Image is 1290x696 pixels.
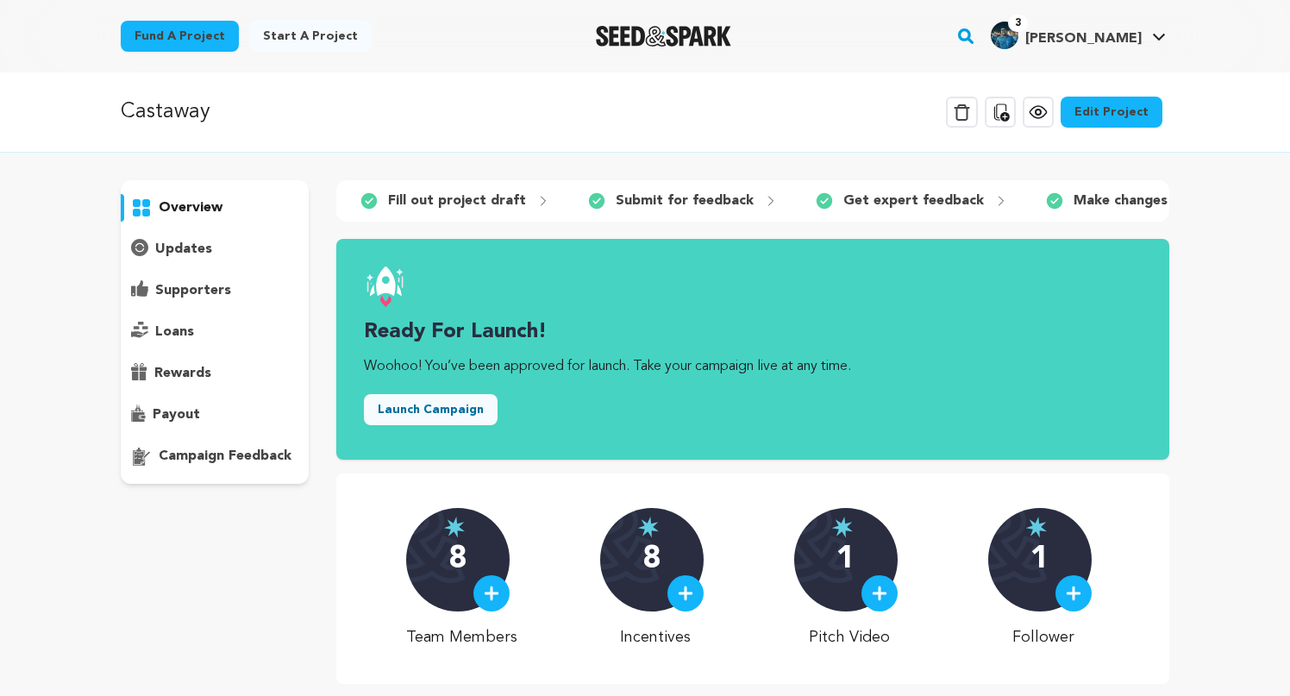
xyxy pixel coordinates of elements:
img: launch.svg [364,266,405,308]
p: campaign feedback [159,446,291,467]
p: Castaway [121,97,210,128]
p: supporters [155,280,231,301]
p: Get expert feedback [843,191,984,211]
a: Adrian N.'s Profile [987,18,1169,49]
span: [PERSON_NAME] [1025,32,1142,46]
p: Submit for feedback [616,191,754,211]
a: Fund a project [121,21,239,52]
p: 8 [448,542,467,577]
a: Edit Project [1061,97,1162,128]
button: updates [121,235,309,263]
p: Make changes [1074,191,1168,211]
p: 1 [836,542,855,577]
p: updates [155,239,212,260]
button: overview [121,194,309,222]
p: Team Members [406,625,517,649]
p: Incentives [600,625,711,649]
img: plus.svg [484,586,499,601]
img: plus.svg [1066,586,1081,601]
button: payout [121,401,309,429]
span: Adrian N.'s Profile [987,18,1169,54]
p: 8 [642,542,661,577]
h3: Ready for launch! [364,318,1142,346]
p: payout [153,404,200,425]
button: rewards [121,360,309,387]
span: 3 [1008,15,1028,32]
img: FB_IMG_1602519897490.jpg [991,22,1018,49]
div: Adrian N.'s Profile [991,22,1142,49]
img: Seed&Spark Logo Dark Mode [596,26,731,47]
p: 1 [1030,542,1049,577]
p: Woohoo! You’ve been approved for launch. Take your campaign live at any time. [364,356,1142,377]
button: campaign feedback [121,442,309,470]
img: plus.svg [872,586,887,601]
button: Launch Campaign [364,394,498,425]
p: rewards [154,363,211,384]
p: Fill out project draft [388,191,526,211]
button: loans [121,318,309,346]
p: loans [155,322,194,342]
a: Seed&Spark Homepage [596,26,731,47]
img: plus.svg [678,586,693,601]
button: supporters [121,277,309,304]
a: Start a project [249,21,372,52]
p: overview [159,198,222,218]
p: Follower [988,625,1099,649]
p: Pitch Video [794,625,905,649]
